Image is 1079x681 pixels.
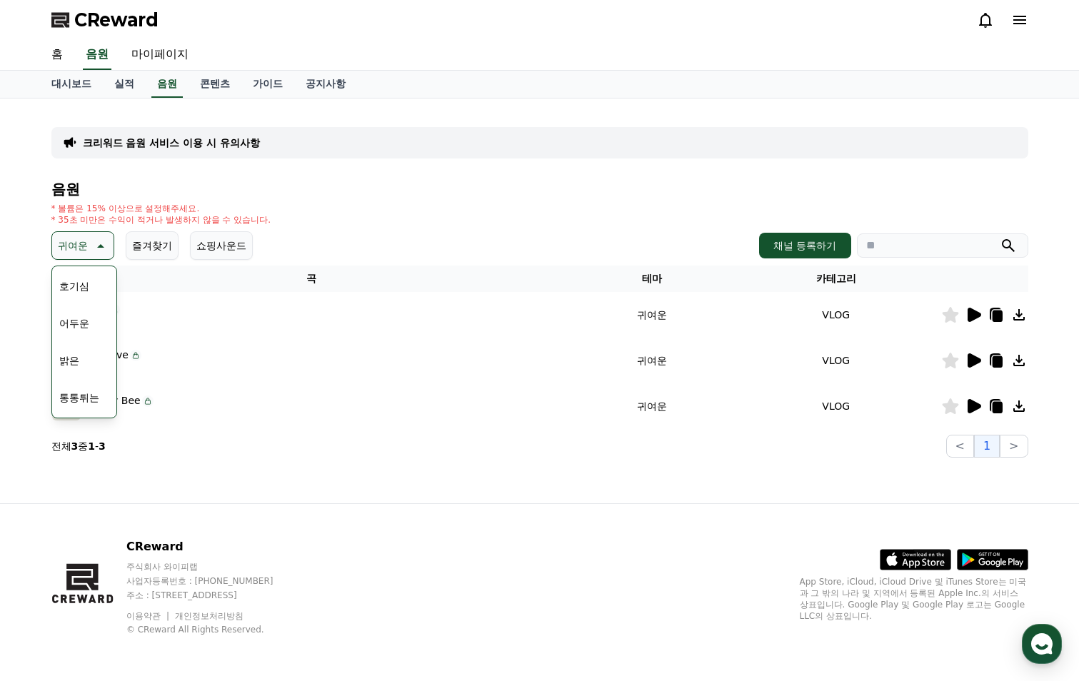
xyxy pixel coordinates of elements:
h4: 음원 [51,181,1028,197]
a: 개인정보처리방침 [175,611,244,621]
p: © CReward All Rights Reserved. [126,624,301,635]
span: CReward [74,9,159,31]
button: 채널 등록하기 [759,233,850,258]
td: VLOG [731,292,941,338]
a: 설정 [184,453,274,488]
button: 밝은 [54,345,85,376]
a: 가이드 [241,71,294,98]
a: 마이페이지 [120,40,200,70]
p: CReward [126,538,301,555]
button: 호기심 [54,271,95,302]
p: 귀여운 [58,236,88,256]
td: VLOG [731,383,941,429]
a: 실적 [103,71,146,98]
p: * 볼륨은 15% 이상으로 설정해주세요. [51,203,271,214]
button: 귀여운 [51,231,114,260]
td: 귀여운 [572,383,731,429]
button: 통통튀는 [54,382,105,413]
a: 크리워드 음원 서비스 이용 시 유의사항 [83,136,260,150]
p: Flow K [86,408,154,420]
a: 음원 [151,71,183,98]
strong: 3 [71,440,79,452]
p: App Store, iCloud, iCloud Drive 및 iTunes Store는 미국과 그 밖의 나라 및 지역에서 등록된 Apple Inc.의 서비스 상표입니다. Goo... [800,576,1028,622]
p: 주식회사 와이피랩 [126,561,301,572]
button: 쇼핑사운드 [190,231,253,260]
a: 대화 [94,453,184,488]
span: 설정 [221,474,238,485]
td: 귀여운 [572,292,731,338]
th: 곡 [51,266,573,292]
a: CReward [51,9,159,31]
span: 홈 [45,474,54,485]
a: 음원 [83,40,111,70]
a: 콘텐츠 [189,71,241,98]
a: 이용약관 [126,611,171,621]
th: 테마 [572,266,731,292]
p: 사업자등록번호 : [PHONE_NUMBER] [126,575,301,587]
a: 대시보드 [40,71,103,98]
button: 1 [974,435,1000,458]
button: 즐겨찾기 [126,231,179,260]
th: 카테고리 [731,266,941,292]
p: 전체 중 - [51,439,106,453]
a: 홈 [40,40,74,70]
span: 대화 [131,475,148,486]
p: * 35초 미만은 수익이 적거나 발생하지 않을 수 있습니다. [51,214,271,226]
button: 어두운 [54,308,95,339]
button: < [946,435,974,458]
td: 귀여운 [572,338,731,383]
a: 공지사항 [294,71,357,98]
strong: 1 [88,440,95,452]
strong: 3 [99,440,106,452]
p: 주소 : [STREET_ADDRESS] [126,590,301,601]
button: > [1000,435,1028,458]
td: VLOG [731,338,941,383]
a: 홈 [4,453,94,488]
